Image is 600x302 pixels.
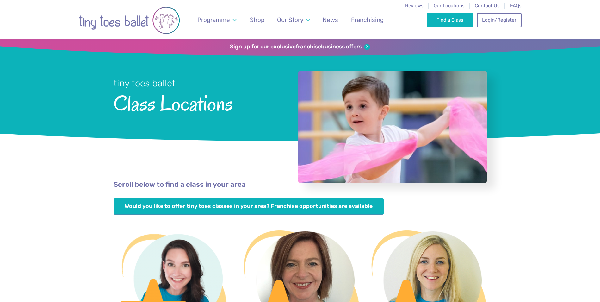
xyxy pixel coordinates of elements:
[405,3,424,9] a: Reviews
[477,13,521,27] a: Login/Register
[277,16,303,23] span: Our Story
[475,3,500,9] a: Contact Us
[114,78,176,89] small: tiny toes ballet
[434,3,465,9] a: Our Locations
[427,13,473,27] a: Find a Class
[197,16,230,23] span: Programme
[247,12,268,27] a: Shop
[230,43,370,50] a: Sign up for our exclusivefranchisebusiness offers
[250,16,264,23] span: Shop
[296,43,321,50] strong: franchise
[320,12,341,27] a: News
[79,6,180,35] img: tiny toes ballet
[114,180,487,190] p: Scroll below to find a class in your area
[323,16,338,23] span: News
[510,3,522,9] a: FAQs
[351,16,384,23] span: Franchising
[114,90,281,115] span: Class Locations
[348,12,387,27] a: Franchising
[195,12,240,27] a: Programme
[114,198,384,215] a: Would you like to offer tiny toes classes in your area? Franchise opportunities are available
[274,12,313,27] a: Our Story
